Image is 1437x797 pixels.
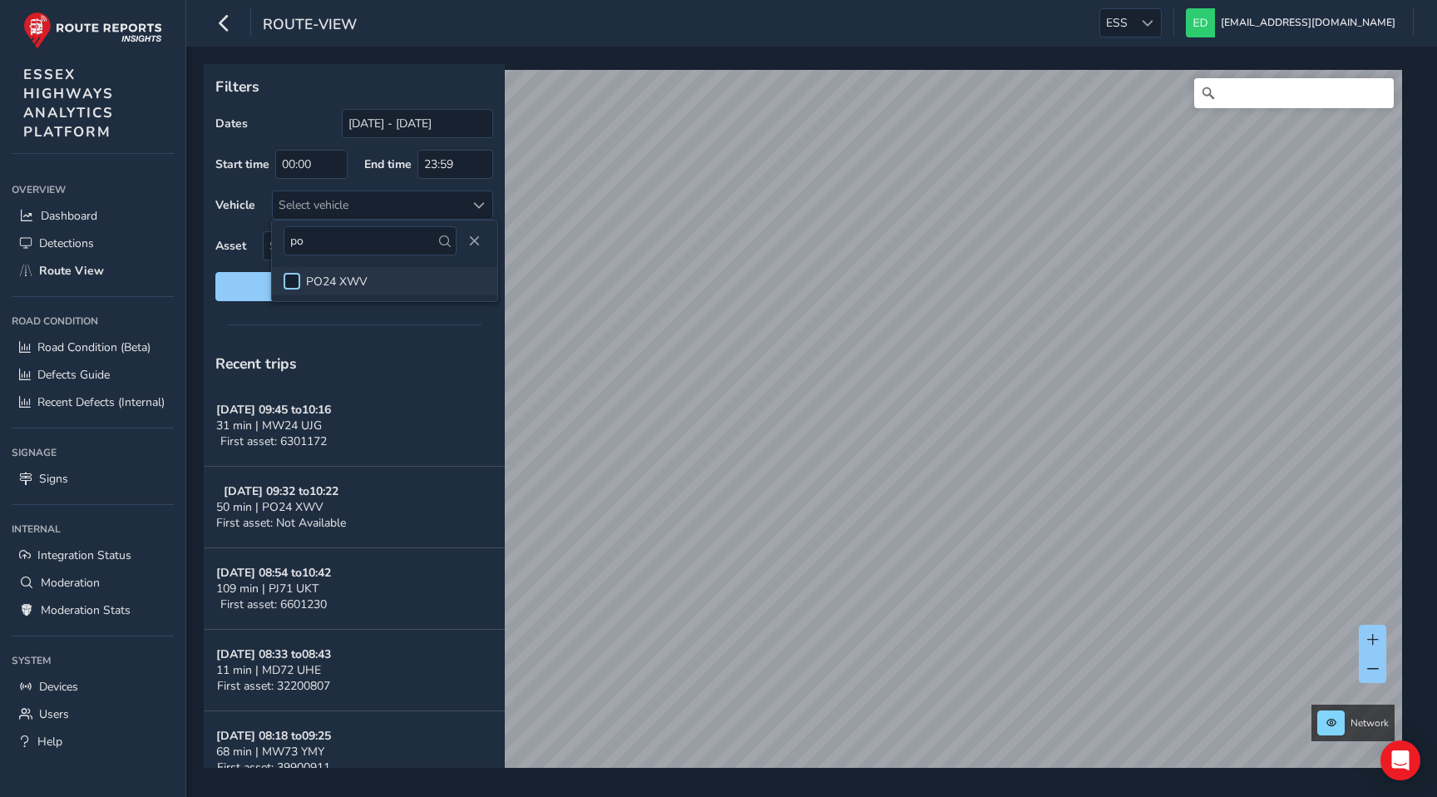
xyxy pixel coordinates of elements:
span: Moderation Stats [41,602,131,618]
span: Recent trips [215,354,297,374]
span: Reset filters [228,279,481,295]
div: Internal [12,517,174,542]
div: Open Intercom Messenger [1380,740,1420,780]
strong: [DATE] 08:54 to 10:42 [216,565,331,581]
span: Help [37,734,62,750]
span: First asset: 39900911 [217,760,330,775]
strong: [DATE] 08:33 to 08:43 [216,646,331,662]
button: [DATE] 08:54 to10:42109 min | PJ71 UKTFirst asset: 6601230 [204,548,505,630]
label: End time [364,156,412,172]
span: Defects Guide [37,367,110,383]
span: ESS [1100,9,1133,37]
span: First asset: 6301172 [220,433,327,449]
span: Moderation [41,575,100,591]
a: Devices [12,673,174,700]
a: Route View [12,257,174,285]
a: Defects Guide [12,361,174,389]
strong: [DATE] 09:45 to 10:16 [216,402,331,418]
span: 109 min | PJ71 UKT [216,581,319,597]
span: Select an asset code [264,232,465,260]
input: Search [1194,78,1394,108]
label: Dates [215,116,248,131]
span: PO24 XWV [306,274,368,290]
label: Start time [215,156,269,172]
a: Dashboard [12,202,174,230]
a: Integration Status [12,542,174,569]
img: rr logo [23,12,162,49]
span: Detections [39,235,94,251]
button: Close [462,230,486,253]
a: Help [12,728,174,755]
span: Dashboard [41,208,97,224]
button: [DATE] 08:33 to08:4311 min | MD72 UHEFirst asset: 32200807 [204,630,505,711]
span: First asset: 32200807 [217,678,330,694]
strong: [DATE] 08:18 to 09:25 [216,728,331,744]
span: Users [39,706,69,722]
span: Road Condition (Beta) [37,339,151,355]
button: [DATE] 09:45 to10:1631 min | MW24 UJGFirst asset: 6301172 [204,385,505,467]
span: Route View [39,263,104,279]
label: Asset [215,238,246,254]
span: 68 min | MW73 YMY [216,744,324,760]
button: [EMAIL_ADDRESS][DOMAIN_NAME] [1186,8,1401,37]
span: Recent Defects (Internal) [37,394,165,410]
button: [DATE] 09:32 to10:2250 min | PO24 XWVFirst asset: Not Available [204,467,505,548]
a: Moderation Stats [12,597,174,624]
strong: [DATE] 09:32 to 10:22 [224,483,338,499]
div: Signage [12,440,174,465]
p: Filters [215,76,493,97]
div: Overview [12,177,174,202]
span: First asset: 6601230 [220,597,327,612]
a: Road Condition (Beta) [12,334,174,361]
span: Signs [39,471,68,487]
img: diamond-layout [1186,8,1215,37]
span: [EMAIL_ADDRESS][DOMAIN_NAME] [1221,8,1395,37]
a: Signs [12,465,174,493]
label: Vehicle [215,197,255,213]
span: Integration Status [37,547,131,563]
span: 50 min | PO24 XWV [216,499,323,515]
canvas: Map [210,70,1402,787]
div: System [12,648,174,673]
span: Devices [39,679,78,695]
span: Network [1351,716,1389,730]
div: Select vehicle [273,191,465,219]
span: 31 min | MW24 UJG [216,418,322,433]
a: Detections [12,230,174,257]
span: route-view [263,14,357,37]
a: Recent Defects (Internal) [12,389,174,416]
button: [DATE] 08:18 to09:2568 min | MW73 YMYFirst asset: 39900911 [204,711,505,793]
a: Moderation [12,569,174,597]
span: First asset: Not Available [216,515,346,531]
div: Road Condition [12,309,174,334]
span: ESSEX HIGHWAYS ANALYTICS PLATFORM [23,65,114,141]
span: 11 min | MD72 UHE [216,662,321,678]
button: Reset filters [215,272,493,301]
a: Users [12,700,174,728]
